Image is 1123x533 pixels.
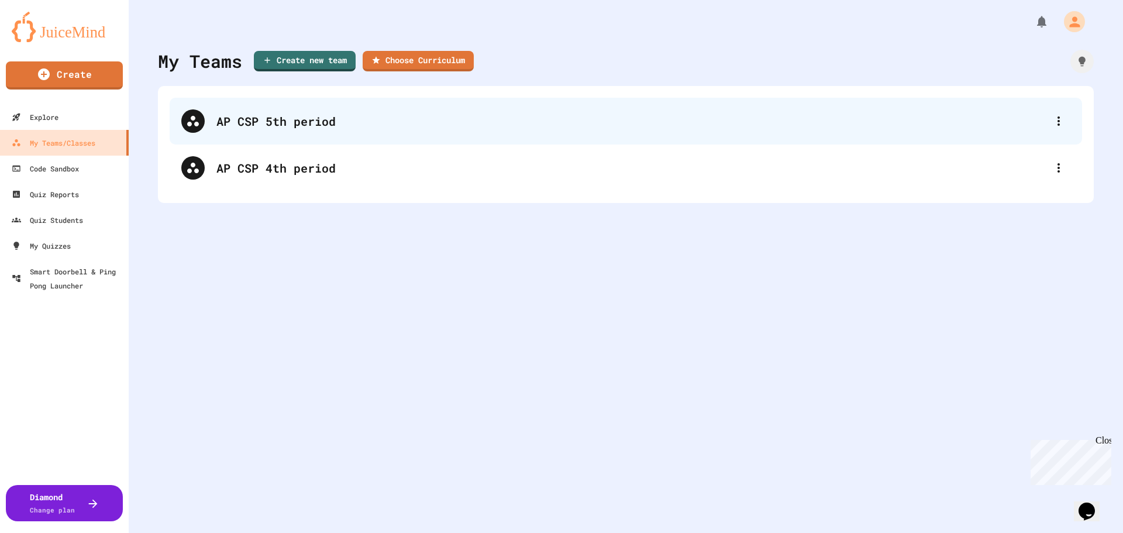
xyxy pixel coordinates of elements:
[1070,50,1094,73] div: How it works
[12,239,71,253] div: My Quizzes
[6,61,123,90] a: Create
[12,110,58,124] div: Explore
[12,213,83,227] div: Quiz Students
[5,5,81,74] div: Chat with us now!Close
[254,51,356,71] a: Create new team
[1074,486,1111,521] iframe: chat widget
[170,145,1082,191] div: AP CSP 4th period
[12,187,79,201] div: Quiz Reports
[12,12,117,42] img: logo-orange.svg
[12,161,79,176] div: Code Sandbox
[12,136,95,150] div: My Teams/Classes
[1052,8,1088,35] div: My Account
[6,485,123,521] button: DiamondChange plan
[30,506,75,514] span: Change plan
[216,159,1047,177] div: AP CSP 4th period
[12,264,124,293] div: Smart Doorbell & Ping Pong Launcher
[1026,435,1111,485] iframe: chat widget
[216,112,1047,130] div: AP CSP 5th period
[158,48,242,74] div: My Teams
[363,51,474,71] a: Choose Curriculum
[1013,12,1052,32] div: My Notifications
[170,98,1082,145] div: AP CSP 5th period
[30,491,75,515] div: Diamond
